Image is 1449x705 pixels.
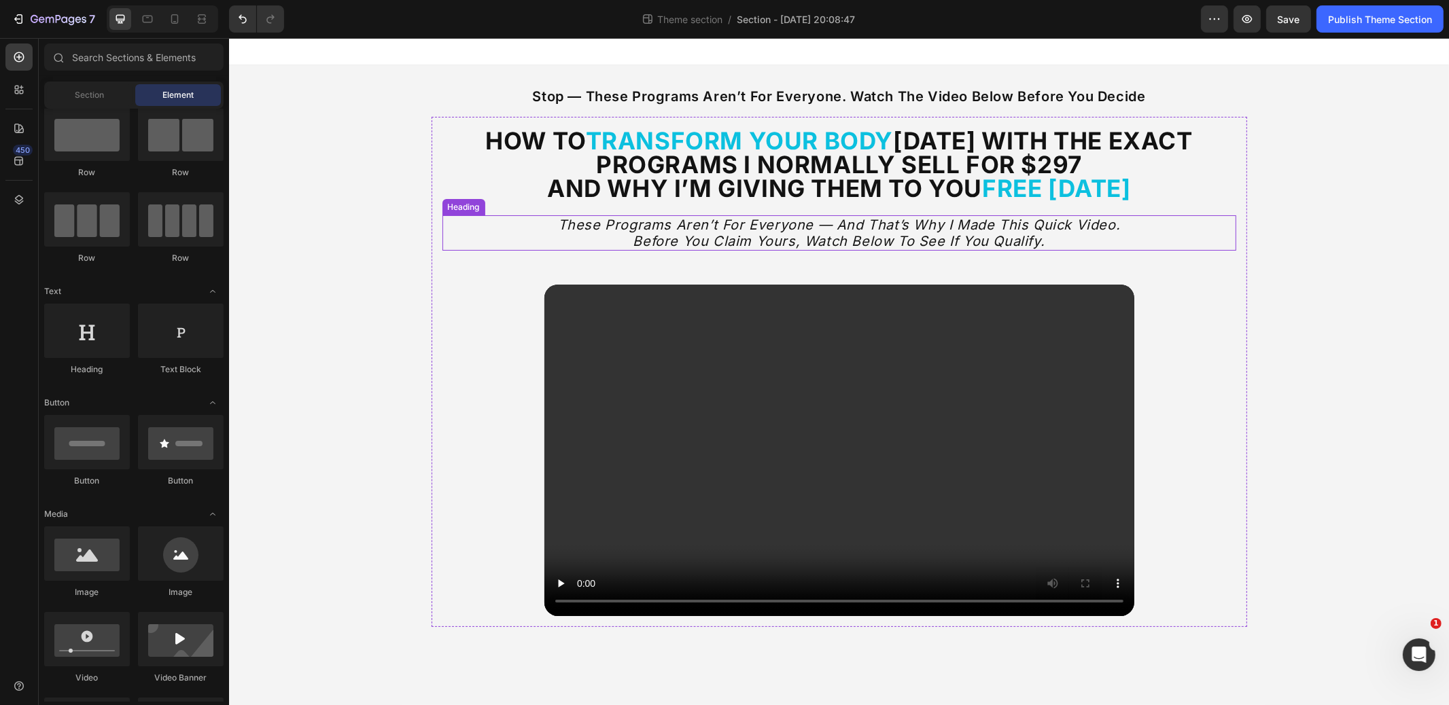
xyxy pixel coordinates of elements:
div: Heading [44,363,130,376]
div: Row [138,166,224,179]
div: Row [138,252,224,264]
button: Publish Theme Section [1316,5,1444,33]
p: 7 [89,11,95,27]
strong: And Why I’m Giving Them to You [318,136,753,164]
div: Row [44,252,130,264]
p: ⁠⁠⁠⁠⁠⁠⁠ [317,179,904,211]
div: Text Block [138,363,224,376]
strong: [DATE] With the Exact Programs I Normally Sell for $297 [367,88,964,141]
iframe: Design area [229,38,1449,705]
div: Button [44,475,130,487]
span: Save [1278,14,1300,25]
i: These programs aren’t for everyone — and that’s why I made this quick video. Before you claim you... [329,179,892,211]
div: Publish Theme Section [1328,12,1432,26]
span: Text [44,285,61,297]
span: Toggle open [202,392,224,414]
div: Row [44,166,130,179]
div: Video [44,672,130,684]
strong: Transform Your Body [357,88,664,117]
div: Heading [216,163,254,175]
button: 7 [5,5,101,33]
strong: Free [DATE] [753,136,902,164]
button: Save [1266,5,1311,33]
div: 450 [13,145,33,156]
span: Media [44,508,68,520]
span: Element [162,89,194,101]
span: Section [75,89,105,101]
h2: Rich Text Editor. Editing area: main [315,177,905,213]
div: Button [138,475,224,487]
video: Video [315,247,905,578]
strong: How to [256,88,357,117]
div: Image [44,586,130,598]
span: Toggle open [202,503,224,525]
input: Search Sections & Elements [44,43,224,71]
div: Video Banner [138,672,224,684]
span: 1 [1431,618,1442,629]
iframe: Intercom live chat [1403,638,1435,671]
span: Theme section [654,12,725,26]
div: Undo/Redo [229,5,284,33]
div: Image [138,586,224,598]
span: Toggle open [202,281,224,302]
span: Section - [DATE] 20:08:47 [737,12,855,26]
span: Button [44,397,69,409]
span: / [728,12,731,26]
